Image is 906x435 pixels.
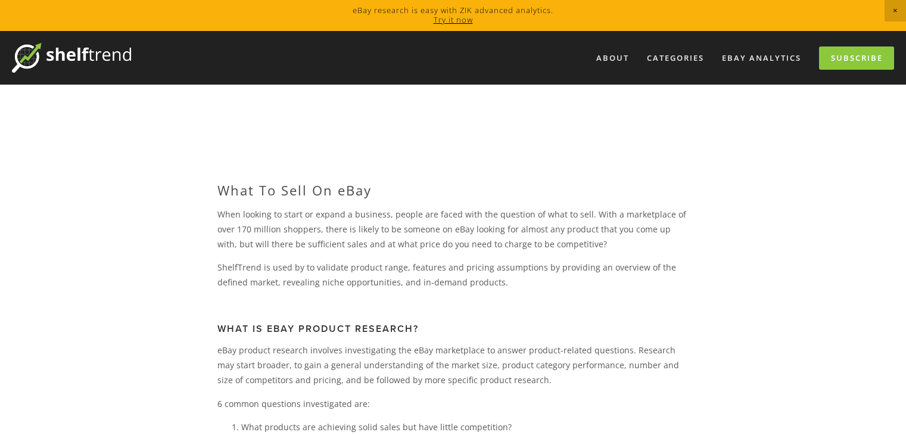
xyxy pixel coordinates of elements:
a: Subscribe [819,46,894,70]
img: ShelfTrend [12,43,131,73]
p: eBay product research involves investigating the eBay marketplace to answer product-related quest... [217,343,689,388]
h3: What is eBay Product Research? [217,323,689,334]
div: Categories [639,48,712,68]
p: 6 common questions investigated are: [217,396,689,411]
h2: What To Sell On eBay [217,182,689,198]
a: About [589,48,637,68]
p: ShelfTrend is used by to validate product range, features and pricing assumptions by providing an... [217,260,689,290]
a: Try it now [434,14,473,25]
p: What products are achieving solid sales but have little competition? [241,420,689,434]
a: eBay Analytics [714,48,809,68]
p: When looking to start or expand a business, people are faced with the question of what to sell. W... [217,207,689,252]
